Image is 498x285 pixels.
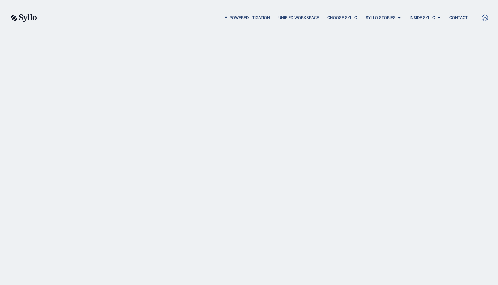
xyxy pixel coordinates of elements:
[366,15,396,21] a: Syllo Stories
[327,15,357,21] a: Choose Syllo
[225,15,270,21] a: AI Powered Litigation
[449,15,468,21] a: Contact
[278,15,319,21] a: Unified Workspace
[410,15,435,21] a: Inside Syllo
[50,15,468,21] div: Menu Toggle
[50,15,468,21] nav: Menu
[10,14,37,22] img: syllo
